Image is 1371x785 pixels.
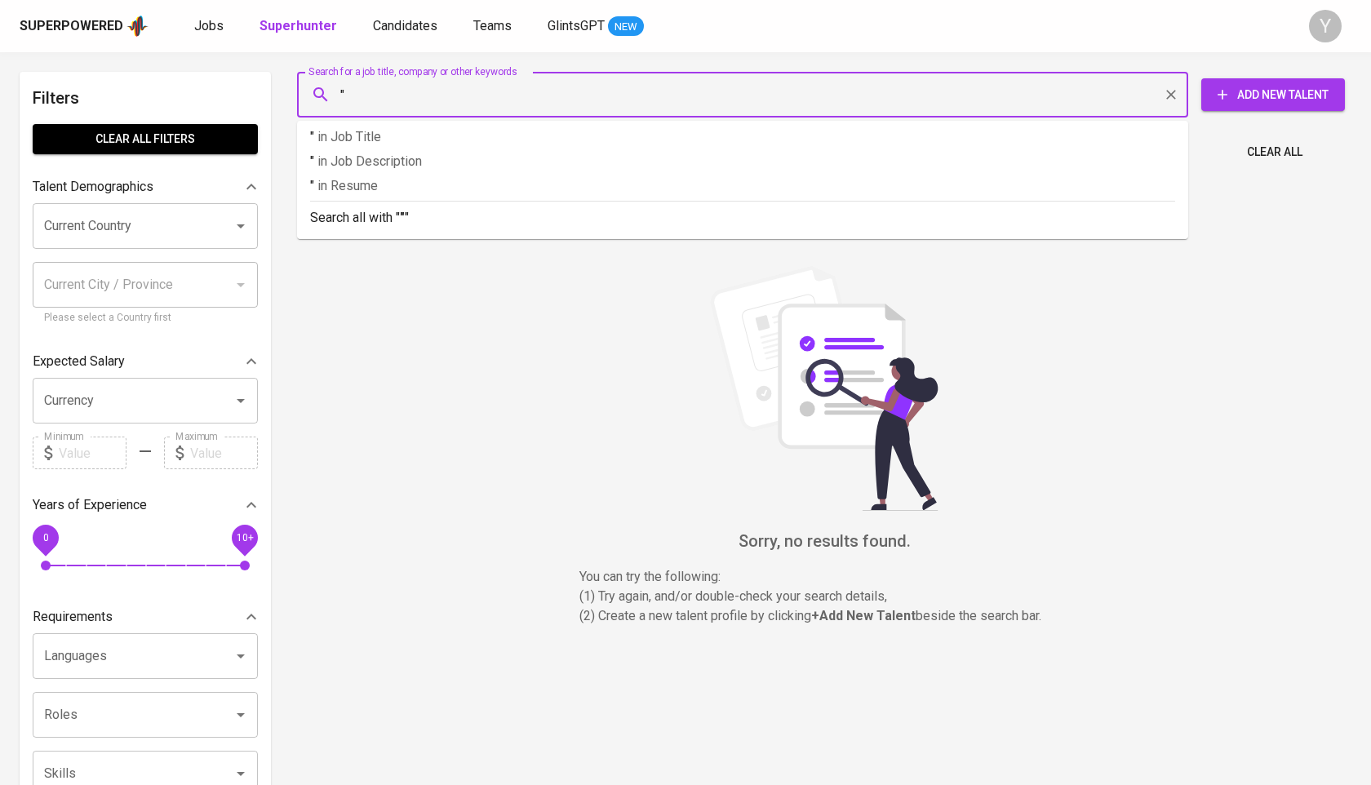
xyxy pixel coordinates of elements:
p: " [310,127,1175,147]
p: Requirements [33,607,113,627]
img: file_searching.svg [702,266,947,511]
p: Search all with " " [310,208,1175,228]
h6: Filters [33,85,258,111]
button: Add New Talent [1201,78,1345,111]
div: Talent Demographics [33,171,258,203]
span: in Resume [317,178,378,193]
span: Teams [473,18,512,33]
button: Clear [1160,83,1182,106]
input: Value [190,437,258,469]
p: Please select a Country first [44,310,246,326]
div: Y [1309,10,1342,42]
b: + Add New Talent [811,608,916,623]
a: Candidates [373,16,441,37]
span: 10+ [236,532,253,543]
a: Jobs [194,16,227,37]
span: Candidates [373,18,437,33]
b: Superhunter [260,18,337,33]
button: Open [229,215,252,237]
a: Superpoweredapp logo [20,14,149,38]
a: Teams [473,16,515,37]
span: in Job Description [317,153,422,169]
a: GlintsGPT NEW [548,16,644,37]
p: You can try the following : [579,567,1069,587]
span: NEW [608,19,644,35]
button: Open [229,389,252,412]
button: Open [229,762,252,785]
div: Years of Experience [33,489,258,521]
span: Clear All filters [46,129,245,149]
span: Add New Talent [1214,85,1332,105]
p: Talent Demographics [33,177,153,197]
div: Expected Salary [33,345,258,378]
button: Open [229,703,252,726]
h6: Sorry, no results found. [297,528,1351,554]
button: Clear All [1240,137,1309,167]
p: Years of Experience [33,495,147,515]
span: in Job Title [317,129,381,144]
span: Clear All [1247,142,1302,162]
p: (2) Create a new talent profile by clicking beside the search bar. [579,606,1069,626]
b: " [400,210,405,225]
button: Clear All filters [33,124,258,154]
button: Open [229,645,252,667]
span: Jobs [194,18,224,33]
p: " [310,176,1175,196]
a: Superhunter [260,16,340,37]
p: " [310,152,1175,171]
p: Expected Salary [33,352,125,371]
div: Superpowered [20,17,123,36]
p: (1) Try again, and/or double-check your search details, [579,587,1069,606]
div: Requirements [33,601,258,633]
span: 0 [42,532,48,543]
input: Value [59,437,126,469]
span: GlintsGPT [548,18,605,33]
img: app logo [126,14,149,38]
